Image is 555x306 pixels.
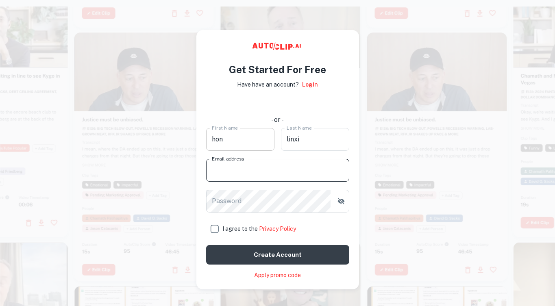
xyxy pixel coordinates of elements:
h4: Get Started For Free [229,62,326,77]
div: 使用 Google 账号登录。在新标签页中打开 [207,95,349,113]
label: Last Name [287,124,312,131]
span: I agree to the [222,226,296,232]
p: Have have an account? [237,80,299,89]
label: First Name [212,124,238,131]
iframe: “使用 Google 账号登录”按钮 [202,95,353,113]
div: - or - [207,115,349,125]
button: Create account [206,245,349,265]
label: Email address [212,155,244,162]
a: Privacy Policy [259,226,296,232]
a: Login [302,80,318,89]
a: Apply promo code [254,271,301,280]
